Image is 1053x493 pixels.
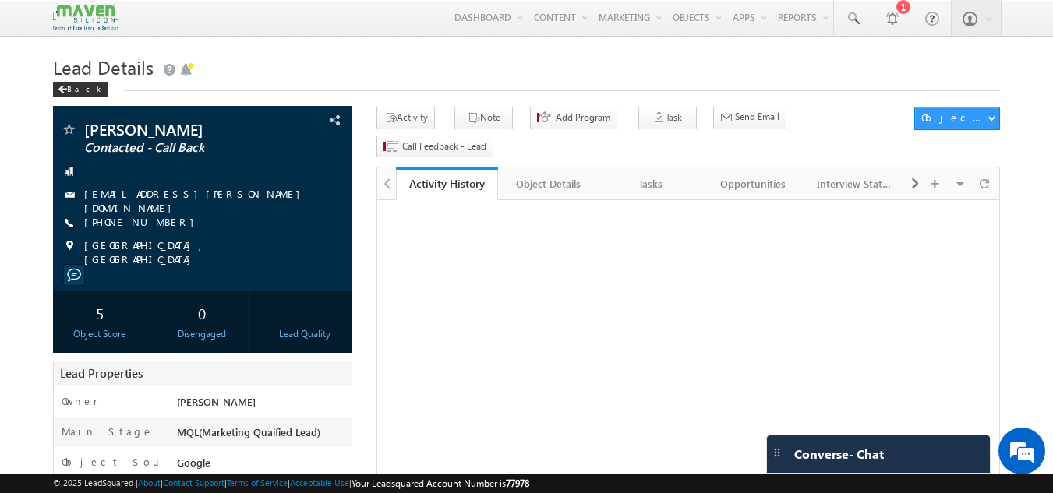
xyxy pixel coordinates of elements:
[261,327,348,341] div: Lead Quality
[163,477,224,488] a: Contact Support
[62,455,162,483] label: Object Source
[53,4,118,31] img: Custom Logo
[53,81,116,94] a: Back
[556,111,610,125] span: Add Program
[914,107,1000,130] button: Object Actions
[735,110,779,124] span: Send Email
[804,167,906,200] a: Interview Status
[794,447,884,461] span: Converse - Chat
[173,455,352,477] div: Google
[702,167,804,200] a: Opportunities
[57,327,143,341] div: Object Score
[60,365,143,381] span: Lead Properties
[511,174,586,193] div: Object Details
[613,174,688,193] div: Tasks
[402,139,486,153] span: Call Feedback - Lead
[715,174,790,193] div: Opportunities
[600,167,702,200] a: Tasks
[53,82,108,97] div: Back
[817,174,892,193] div: Interview Status
[376,107,435,129] button: Activity
[376,136,493,158] button: Call Feedback - Lead
[84,187,308,214] a: [EMAIL_ADDRESS][PERSON_NAME][DOMAIN_NAME]
[921,111,988,125] div: Object Actions
[396,167,498,200] a: Activity History
[138,477,161,488] a: About
[84,140,269,156] span: Contacted - Call Back
[62,424,154,438] label: Main Stage
[53,55,154,79] span: Lead Details
[530,107,617,129] button: Add Program
[53,476,529,491] span: © 2025 LeadSquared | | | | |
[506,477,529,489] span: 77978
[84,215,202,231] span: [PHONE_NUMBER]
[159,298,246,327] div: 0
[84,238,326,266] span: [GEOGRAPHIC_DATA], [GEOGRAPHIC_DATA]
[352,477,529,489] span: Your Leadsquared Account Number is
[713,107,786,129] button: Send Email
[638,107,697,129] button: Task
[290,477,349,488] a: Acceptable Use
[498,167,600,200] a: Object Details
[173,424,352,446] div: MQL(Marketing Quaified Lead)
[227,477,288,488] a: Terms of Service
[408,176,486,191] div: Activity History
[454,107,513,129] button: Note
[261,298,348,327] div: --
[159,327,246,341] div: Disengaged
[62,394,98,408] label: Owner
[84,121,269,137] span: [PERSON_NAME]
[177,395,256,408] span: [PERSON_NAME]
[771,446,783,459] img: carter-drag
[57,298,143,327] div: 5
